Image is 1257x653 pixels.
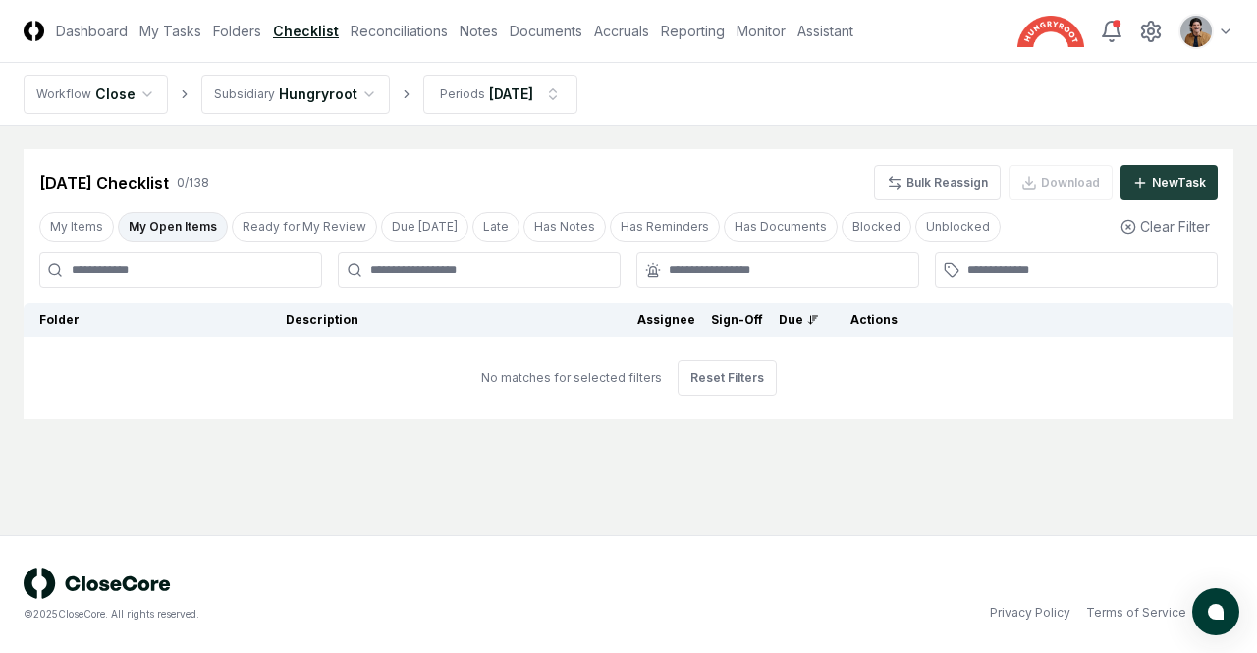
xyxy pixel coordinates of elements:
div: Actions [835,311,1218,329]
button: Due Today [381,212,468,242]
a: Reconciliations [351,21,448,41]
a: Monitor [737,21,786,41]
th: Sign-Off [703,303,771,337]
button: Reset Filters [678,360,777,396]
button: Has Reminders [610,212,720,242]
button: Unblocked [915,212,1001,242]
button: NewTask [1120,165,1218,200]
img: logo [24,568,171,599]
div: New Task [1152,174,1206,191]
button: My Open Items [118,212,228,242]
div: No matches for selected filters [481,369,662,387]
a: Reporting [661,21,725,41]
a: My Tasks [139,21,201,41]
th: Assignee [629,303,703,337]
a: Terms of Service [1086,604,1186,622]
a: Checklist [273,21,339,41]
button: Has Documents [724,212,838,242]
img: ACg8ocIj8Ed1971QfF93IUVvJX6lPm3y0CRToLvfAg4p8TYQk6NAZIo=s96-c [1180,16,1212,47]
a: Assistant [797,21,853,41]
button: atlas-launcher [1192,588,1239,635]
div: Workflow [36,85,91,103]
div: 0 / 138 [177,174,209,191]
th: Description [278,303,629,337]
a: Accruals [594,21,649,41]
button: Clear Filter [1113,208,1218,245]
button: Ready for My Review [232,212,377,242]
button: Has Notes [523,212,606,242]
a: Dashboard [56,21,128,41]
button: My Items [39,212,114,242]
img: Hungryroot logo [1017,16,1084,47]
a: Folders [213,21,261,41]
div: © 2025 CloseCore. All rights reserved. [24,607,628,622]
th: Folder [24,303,278,337]
button: Bulk Reassign [874,165,1001,200]
nav: breadcrumb [24,75,577,114]
div: Subsidiary [214,85,275,103]
img: Logo [24,21,44,41]
button: Blocked [842,212,911,242]
div: Periods [440,85,485,103]
a: Privacy Policy [990,604,1070,622]
div: Due [779,311,819,329]
button: Periods[DATE] [423,75,577,114]
button: Late [472,212,519,242]
a: Documents [510,21,582,41]
div: [DATE] [489,83,533,104]
a: Notes [460,21,498,41]
div: [DATE] Checklist [39,171,169,194]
